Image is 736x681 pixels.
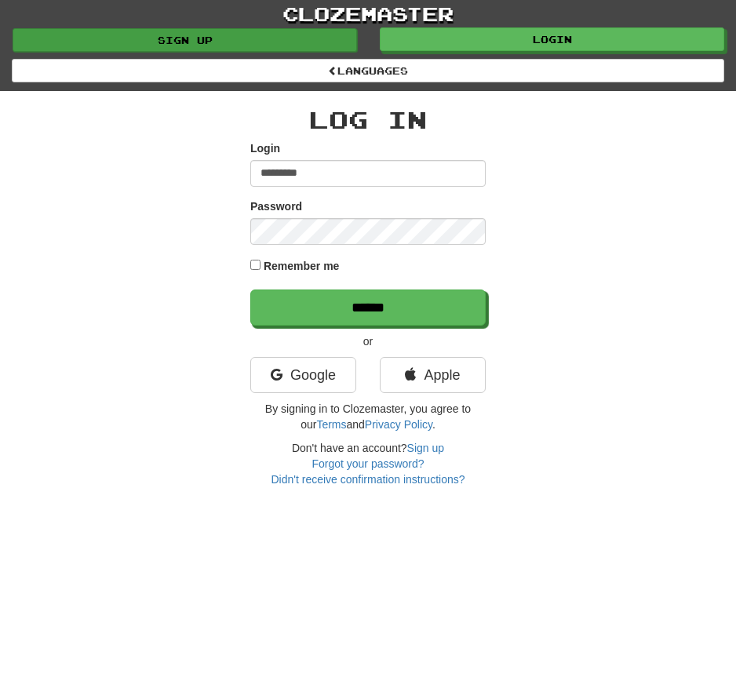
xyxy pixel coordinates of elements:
a: Apple [380,357,486,393]
label: Password [250,198,302,214]
h2: Log In [250,107,486,133]
p: or [250,333,486,349]
a: Didn't receive confirmation instructions? [271,473,465,486]
a: Forgot your password? [312,457,424,470]
div: Don't have an account? [250,440,486,487]
a: Terms [316,418,346,431]
a: Google [250,357,356,393]
p: By signing in to Clozemaster, you agree to our and . [250,401,486,432]
a: Login [380,27,724,51]
label: Login [250,140,280,156]
a: Sign up [407,442,444,454]
a: Languages [12,59,724,82]
a: Sign up [13,28,357,52]
label: Remember me [264,258,340,274]
a: Privacy Policy [365,418,432,431]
